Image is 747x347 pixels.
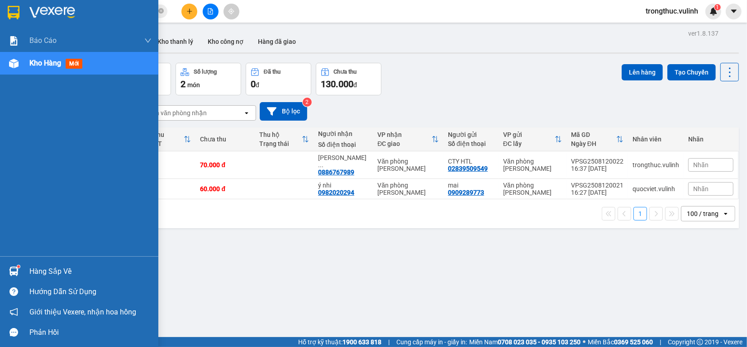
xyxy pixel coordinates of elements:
[318,161,324,169] span: ...
[566,127,628,151] th: Toggle SortBy
[187,81,200,89] span: món
[396,337,467,347] span: Cung cấp máy in - giấy in:
[9,59,19,68] img: warehouse-icon
[614,338,653,346] strong: 0369 525 060
[303,98,312,107] sup: 2
[260,102,307,121] button: Bộ lọc
[150,31,200,52] button: Kho thanh lý
[298,337,381,347] span: Hỗ trợ kỹ thuật:
[622,64,663,80] button: Lên hàng
[318,182,368,189] div: ý nhi
[66,59,82,69] span: mới
[158,8,164,14] span: close-circle
[693,185,709,192] span: Nhãn
[583,340,585,344] span: ⚪️
[716,4,719,10] span: 1
[176,63,241,95] button: Số lượng2món
[27,6,82,14] span: [PERSON_NAME]
[503,158,562,172] div: Văn phòng [PERSON_NAME]
[377,131,432,138] div: VP nhận
[246,63,311,95] button: Đã thu0đ
[571,165,623,172] div: 16:37 [DATE]
[343,338,381,346] strong: 1900 633 818
[377,158,439,172] div: Văn phòng [PERSON_NAME]
[203,4,219,19] button: file-add
[181,79,186,89] span: 2
[469,337,580,347] span: Miền Nam
[29,326,152,339] div: Phản hồi
[264,69,281,75] div: Đã thu
[9,267,19,276] img: warehouse-icon
[207,8,214,14] span: file-add
[255,127,314,151] th: Toggle SortBy
[667,64,716,80] button: Tạo Chuyến
[633,185,679,192] div: quocviet.vulinh
[638,5,705,17] span: trongthuc.vulinh
[10,287,18,296] span: question-circle
[200,136,250,143] div: Chưa thu
[448,189,484,196] div: 0909289773
[334,69,357,75] div: Chưa thu
[709,7,718,15] img: icon-new-feature
[29,59,61,67] span: Kho hàng
[688,28,718,38] div: ver 1.8.137
[5,23,26,50] img: logo
[224,4,239,19] button: aim
[194,69,217,75] div: Số lượng
[633,136,679,143] div: Nhân viên
[722,210,729,217] svg: open
[29,285,152,299] div: Hướng dẫn sử dụng
[251,79,256,89] span: 0
[256,81,259,89] span: đ
[17,265,20,268] sup: 1
[259,131,302,138] div: Thu hộ
[353,81,357,89] span: đ
[200,31,251,52] button: Kho công nợ
[503,182,562,196] div: Văn phòng [PERSON_NAME]
[8,6,19,19] img: logo-vxr
[99,31,190,43] span: GỬI KHÁCH HÀNG
[318,130,368,137] div: Người nhận
[571,182,623,189] div: VPSG2508120021
[10,328,18,337] span: message
[321,79,353,89] span: 130.000
[200,185,250,192] div: 60.000 đ
[687,209,718,218] div: 100 / trang
[144,108,207,117] div: Chọn văn phòng nhận
[27,16,96,50] span: E11, Đường số 8, Khu dân cư Nông [GEOGRAPHIC_DATA], Kv.[GEOGRAPHIC_DATA], [GEOGRAPHIC_DATA]
[633,161,679,169] div: trongthuc.vulinh
[588,337,653,347] span: Miền Bắc
[158,7,164,16] span: close-circle
[571,131,616,138] div: Mã GD
[693,161,709,169] span: Nhãn
[498,338,580,346] strong: 0708 023 035 - 0935 103 250
[145,131,184,138] div: Đã thu
[688,136,733,143] div: Nhãn
[29,265,152,278] div: Hàng sắp về
[377,140,432,147] div: ĐC giao
[503,140,555,147] div: ĐC lấy
[186,8,193,14] span: plus
[377,182,439,196] div: Văn phòng [PERSON_NAME]
[318,169,354,176] div: 0886767989
[318,141,368,148] div: Số điện thoại
[571,189,623,196] div: 16:27 [DATE]
[697,339,703,345] span: copyright
[448,140,494,147] div: Số điện thoại
[9,36,19,46] img: solution-icon
[571,158,623,165] div: VPSG2508120022
[499,127,566,151] th: Toggle SortBy
[228,8,234,14] span: aim
[181,4,197,19] button: plus
[29,35,57,46] span: Báo cáo
[503,131,555,138] div: VP gửi
[714,4,721,10] sup: 1
[200,161,250,169] div: 70.000 đ
[141,127,196,151] th: Toggle SortBy
[448,131,494,138] div: Người gửi
[730,7,738,15] span: caret-down
[571,140,616,147] div: Ngày ĐH
[448,182,494,189] div: mai
[388,337,390,347] span: |
[29,306,136,318] span: Giới thiệu Vexere, nhận hoa hồng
